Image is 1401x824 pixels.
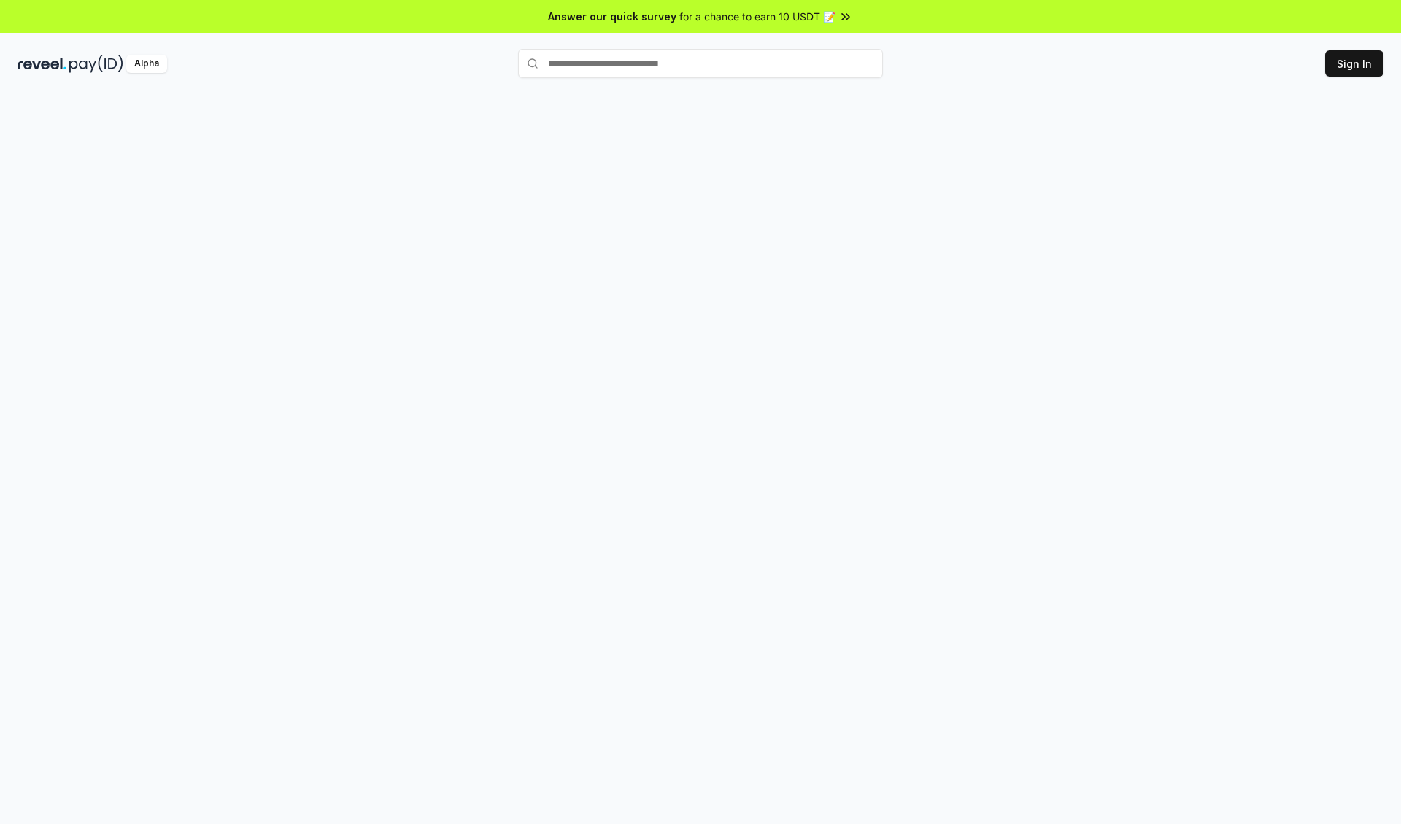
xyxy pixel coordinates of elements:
span: for a chance to earn 10 USDT 📝 [679,9,835,24]
img: pay_id [69,55,123,73]
span: Answer our quick survey [548,9,676,24]
img: reveel_dark [18,55,66,73]
div: Alpha [126,55,167,73]
button: Sign In [1325,50,1383,77]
